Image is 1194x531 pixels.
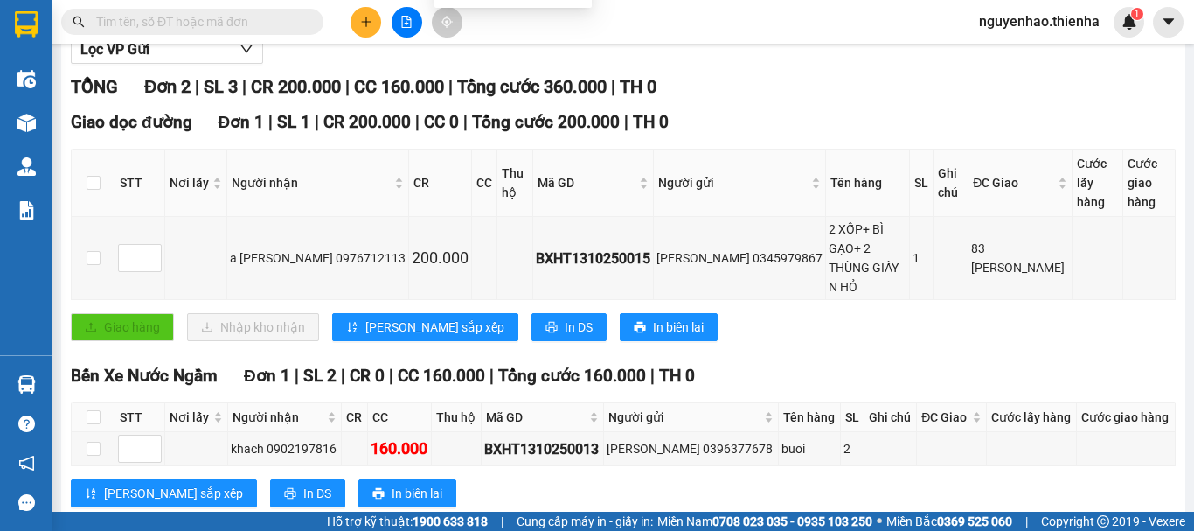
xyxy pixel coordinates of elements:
th: SL [910,150,934,217]
span: ⚪️ [877,518,882,525]
span: TH 0 [633,112,669,132]
span: In DS [303,484,331,503]
span: printer [372,487,385,501]
span: | [315,112,319,132]
span: | [463,112,468,132]
span: search [73,16,85,28]
span: Mã GD [538,173,635,192]
th: Cước giao hàng [1123,150,1176,217]
span: | [611,76,615,97]
span: CR 200.000 [323,112,411,132]
sup: 1 [1131,8,1143,20]
button: caret-down [1153,7,1184,38]
span: | [341,366,345,386]
span: | [650,366,655,386]
span: Đơn 1 [219,112,265,132]
button: printerIn DS [531,313,607,341]
span: CC 0 [424,112,459,132]
button: printerIn biên lai [620,313,718,341]
strong: 1900 633 818 [413,514,488,528]
span: | [415,112,420,132]
td: BXHT1310250013 [482,432,604,466]
span: Giao dọc đường [71,112,192,132]
th: Cước lấy hàng [1073,150,1123,217]
span: CC 160.000 [398,366,485,386]
div: BXHT1310250015 [536,248,650,269]
span: | [268,112,273,132]
th: Thu hộ [432,403,482,432]
span: In biên lai [392,484,442,503]
span: | [345,76,350,97]
span: Tổng cước 360.000 [457,76,607,97]
span: ĐC Giao [921,408,968,427]
span: notification [18,455,35,472]
span: sort-ascending [346,321,358,335]
span: Mã GD [486,408,586,427]
span: Lọc VP Gửi [80,38,149,60]
span: | [489,366,494,386]
button: printerIn DS [270,479,345,507]
th: Ghi chú [934,150,968,217]
th: CC [368,403,432,432]
span: plus [360,16,372,28]
input: Tìm tên, số ĐT hoặc mã đơn [96,12,302,31]
span: Nơi lấy [170,173,209,192]
span: Người nhận [233,408,323,427]
th: CC [472,150,497,217]
th: Ghi chú [864,403,917,432]
span: down [239,42,253,56]
span: | [295,366,299,386]
span: TH 0 [620,76,656,97]
span: file-add [400,16,413,28]
span: 1 [1134,8,1140,20]
button: plus [351,7,381,38]
span: In DS [565,318,593,337]
span: TH 0 [659,366,695,386]
span: | [195,76,199,97]
span: sort-ascending [85,487,97,501]
div: 2 XỐP+ BÌ GẠO+ 2 THÙNG GIẤY N HỎ [829,220,907,297]
span: question-circle [18,416,35,432]
span: nguyenhao.thienha [965,10,1114,32]
span: Nơi lấy [170,408,210,427]
span: Người gửi [608,408,760,427]
div: [PERSON_NAME] 0345979867 [656,248,823,268]
span: printer [634,321,646,335]
span: | [242,76,246,97]
span: aim [441,16,453,28]
th: STT [115,150,165,217]
th: Tên hàng [779,403,841,432]
th: Tên hàng [826,150,911,217]
th: CR [342,403,367,432]
span: Bến Xe Nước Ngầm [71,366,218,386]
th: Cước lấy hàng [987,403,1078,432]
button: printerIn biên lai [358,479,456,507]
div: khach 0902197816 [231,439,338,458]
button: sort-ascending[PERSON_NAME] sắp xếp [332,313,518,341]
span: copyright [1097,515,1109,528]
div: 2 [843,439,861,458]
span: | [389,366,393,386]
th: SL [841,403,864,432]
span: caret-down [1161,14,1177,30]
span: printer [545,321,558,335]
strong: 0708 023 035 - 0935 103 250 [712,514,872,528]
span: | [624,112,628,132]
button: Lọc VP Gửi [71,36,263,64]
span: Đơn 2 [144,76,191,97]
img: icon-new-feature [1121,14,1137,30]
strong: 0369 525 060 [937,514,1012,528]
button: file-add [392,7,422,38]
span: | [501,512,503,531]
th: STT [115,403,165,432]
div: 83 [PERSON_NAME] [971,239,1068,277]
span: Cung cấp máy in - giấy in: [517,512,653,531]
span: CR 200.000 [251,76,341,97]
span: ĐC Giao [973,173,1053,192]
span: Hỗ trợ kỹ thuật: [327,512,488,531]
img: warehouse-icon [17,70,36,88]
div: 200.000 [412,246,469,270]
span: SL 2 [303,366,337,386]
img: warehouse-icon [17,114,36,132]
img: warehouse-icon [17,375,36,394]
